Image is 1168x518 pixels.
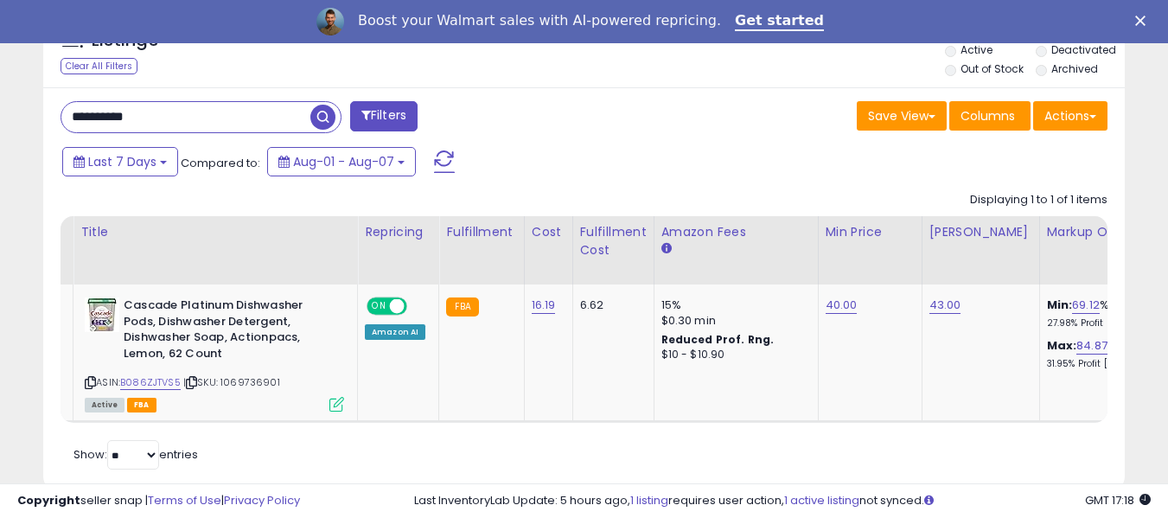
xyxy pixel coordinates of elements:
[1085,492,1151,508] span: 2025-08-16 17:18 GMT
[970,192,1107,208] div: Displaying 1 to 1 of 1 items
[857,101,947,131] button: Save View
[405,299,432,314] span: OFF
[85,297,344,410] div: ASIN:
[446,223,516,241] div: Fulfillment
[1051,61,1098,76] label: Archived
[1047,337,1077,354] b: Max:
[961,42,992,57] label: Active
[1033,101,1107,131] button: Actions
[127,398,156,412] span: FBA
[293,153,394,170] span: Aug-01 - Aug-07
[267,147,416,176] button: Aug-01 - Aug-07
[826,297,858,314] a: 40.00
[85,297,119,332] img: 51pcqzb0gNL._SL40_.jpg
[661,223,811,241] div: Amazon Fees
[124,297,334,366] b: Cascade Platinum Dishwasher Pods, Dishwasher Detergent, Dishwasher Soap, Actionpacs, Lemon, 62 Count
[365,223,431,241] div: Repricing
[73,446,198,463] span: Show: entries
[661,297,805,313] div: 15%
[181,155,260,171] span: Compared to:
[1072,297,1100,314] a: 69.12
[735,12,824,31] a: Get started
[183,375,280,389] span: | SKU: 1069736901
[17,492,80,508] strong: Copyright
[224,492,300,508] a: Privacy Policy
[1135,16,1152,26] div: Close
[661,332,775,347] b: Reduced Prof. Rng.
[365,324,425,340] div: Amazon AI
[661,348,805,362] div: $10 - $10.90
[532,297,556,314] a: 16.19
[17,493,300,509] div: seller snap | |
[88,153,156,170] span: Last 7 Days
[414,493,1151,509] div: Last InventoryLab Update: 5 hours ago, requires user action, not synced.
[316,8,344,35] img: Profile image for Adrian
[1076,337,1107,355] a: 84.87
[350,101,418,131] button: Filters
[949,101,1031,131] button: Columns
[784,492,859,508] a: 1 active listing
[661,241,672,257] small: Amazon Fees.
[446,297,478,317] small: FBA
[661,313,805,329] div: $0.30 min
[929,223,1032,241] div: [PERSON_NAME]
[61,58,137,74] div: Clear All Filters
[929,297,961,314] a: 43.00
[120,375,181,390] a: B086ZJTVS5
[358,12,721,29] div: Boost your Walmart sales with AI-powered repricing.
[1047,297,1073,313] b: Min:
[580,297,641,313] div: 6.62
[148,492,221,508] a: Terms of Use
[826,223,915,241] div: Min Price
[80,223,350,241] div: Title
[532,223,565,241] div: Cost
[961,107,1015,125] span: Columns
[1051,42,1116,57] label: Deactivated
[961,61,1024,76] label: Out of Stock
[85,398,124,412] span: All listings currently available for purchase on Amazon
[62,147,178,176] button: Last 7 Days
[580,223,647,259] div: Fulfillment Cost
[630,492,668,508] a: 1 listing
[368,299,390,314] span: ON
